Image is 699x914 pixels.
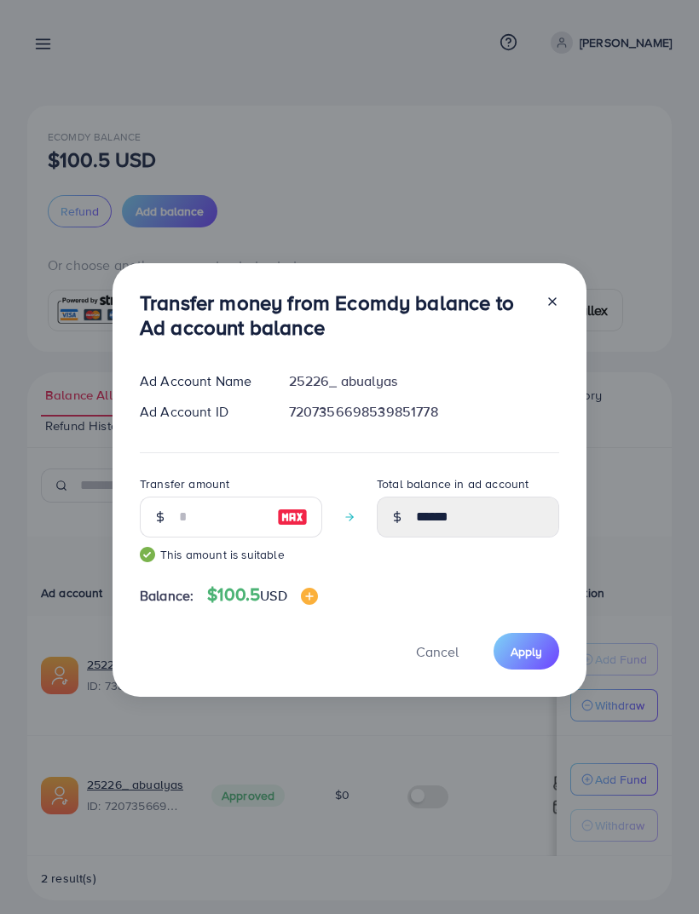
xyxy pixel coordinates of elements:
h4: $100.5 [207,584,317,606]
img: guide [140,547,155,562]
span: USD [260,586,286,605]
button: Cancel [395,633,480,670]
iframe: Chat [627,837,686,901]
span: Cancel [416,642,459,661]
div: 7207356698539851778 [275,402,573,422]
h3: Transfer money from Ecomdy balance to Ad account balance [140,290,532,340]
div: 25226_ abualyas [275,371,573,391]
span: Balance: [140,586,194,606]
small: This amount is suitable [140,546,322,563]
span: Apply [511,643,542,660]
div: Ad Account Name [126,371,275,391]
label: Transfer amount [140,475,229,492]
button: Apply [494,633,559,670]
img: image [301,588,318,605]
img: image [277,507,308,527]
label: Total balance in ad account [377,475,529,492]
div: Ad Account ID [126,402,275,422]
